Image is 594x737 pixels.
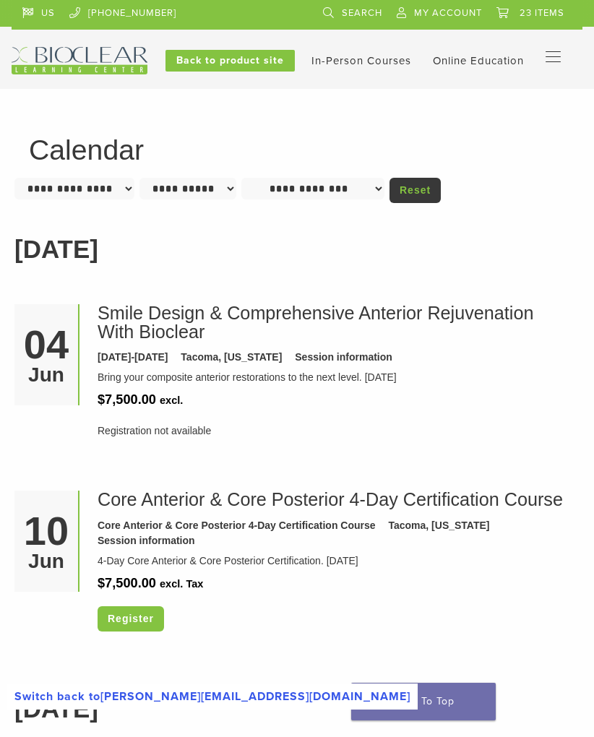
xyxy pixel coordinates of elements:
[414,7,482,19] span: My Account
[98,303,533,341] a: Smile Design & Comprehensive Anterior Rejuvenation With Bioclear
[20,551,73,572] div: Jun
[181,350,282,365] div: Tacoma, [US_STATE]
[98,606,164,632] a: Register
[98,392,156,407] span: $7,500.00
[98,533,195,548] div: Session information
[165,50,295,72] a: Back to product site
[433,54,524,67] a: Online Education
[98,518,376,533] div: Core Anterior & Core Posterior 4-Day Certification Course
[98,489,563,509] a: Core Anterior & Core Posterior 4-Day Certification Course
[98,370,569,385] div: Bring your composite anterior restorations to the next level. [DATE]
[342,7,382,19] span: Search
[20,365,73,385] div: Jun
[29,136,565,164] h1: Calendar
[14,230,580,269] h2: [DATE]
[20,511,73,551] div: 10
[98,423,569,439] div: Registration not available
[311,54,411,67] a: In-Person Courses
[520,7,564,19] span: 23 items
[7,684,418,710] a: Switch back to[PERSON_NAME][EMAIL_ADDRESS][DOMAIN_NAME]
[389,178,441,203] a: Reset
[546,47,572,69] nav: Primary Navigation
[98,553,569,569] div: 4-Day Core Anterior & Core Posterior Certification. [DATE]
[98,576,156,590] span: $7,500.00
[160,578,203,590] span: excl. Tax
[160,395,183,406] span: excl.
[98,350,168,365] div: [DATE]-[DATE]
[351,683,496,720] a: Back To Top
[12,47,147,74] img: Bioclear
[295,350,392,365] div: Session information
[388,518,489,533] div: Tacoma, [US_STATE]
[20,324,73,365] div: 04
